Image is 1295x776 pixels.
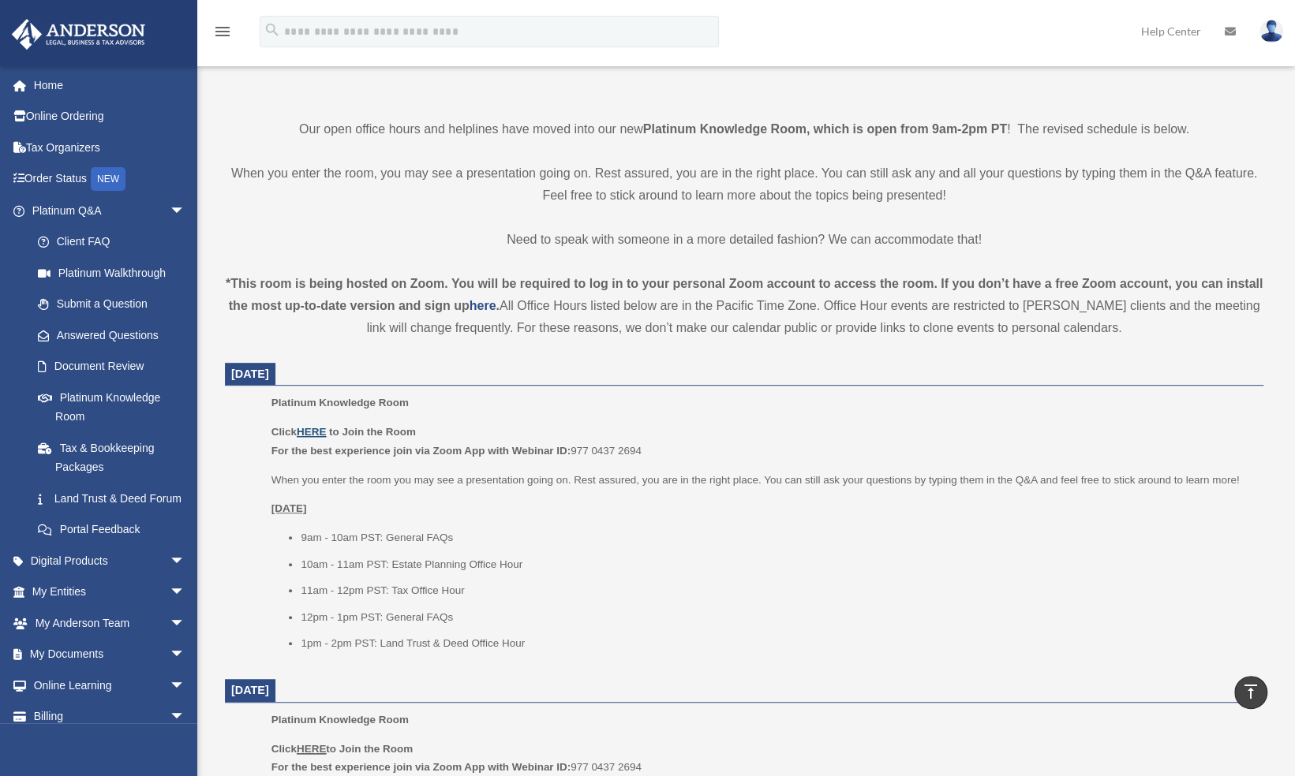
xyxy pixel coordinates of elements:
span: Platinum Knowledge Room [271,397,409,409]
span: arrow_drop_down [170,639,201,671]
a: My Anderson Teamarrow_drop_down [11,607,209,639]
a: Platinum Knowledge Room [22,382,201,432]
p: Our open office hours and helplines have moved into our new ! The revised schedule is below. [225,118,1263,140]
span: arrow_drop_down [170,195,201,227]
b: Click [271,426,329,438]
a: My Documentsarrow_drop_down [11,639,209,670]
p: When you enter the room you may see a presentation going on. Rest assured, you are in the right p... [271,471,1252,490]
i: vertical_align_top [1241,682,1260,701]
li: 1pm - 2pm PST: Land Trust & Deed Office Hour [301,634,1252,653]
img: User Pic [1259,20,1283,43]
a: Order StatusNEW [11,163,209,196]
i: search [264,21,281,39]
span: arrow_drop_down [170,545,201,577]
p: Need to speak with someone in a more detailed fashion? We can accommodate that! [225,229,1263,251]
strong: Platinum Knowledge Room, which is open from 9am-2pm PT [643,122,1007,136]
a: Document Review [22,351,209,382]
p: 977 0437 2694 [271,423,1252,460]
a: Tax Organizers [11,132,209,163]
a: Tax & Bookkeeping Packages [22,432,209,483]
strong: *This room is being hosted on Zoom. You will be required to log in to your personal Zoom account ... [226,277,1263,312]
i: menu [213,22,232,41]
span: arrow_drop_down [170,576,201,609]
a: Land Trust & Deed Forum [22,483,209,514]
a: Online Ordering [11,101,209,132]
a: Answered Questions [22,319,209,351]
span: [DATE] [231,367,269,380]
a: Portal Feedback [22,514,209,546]
b: For the best experience join via Zoom App with Webinar ID: [271,761,571,773]
a: Online Learningarrow_drop_down [11,670,209,701]
li: 10am - 11am PST: Estate Planning Office Hour [301,555,1252,574]
a: My Entitiesarrow_drop_down [11,576,209,608]
span: Platinum Knowledge Room [271,714,409,726]
a: Platinum Q&Aarrow_drop_down [11,195,209,226]
a: HERE [297,426,326,438]
p: When you enter the room, you may see a presentation going on. Rest assured, you are in the right ... [225,162,1263,207]
span: arrow_drop_down [170,701,201,733]
a: Submit a Question [22,289,209,320]
a: Platinum Walkthrough [22,257,209,289]
div: NEW [91,167,125,191]
u: [DATE] [271,502,307,514]
a: Billingarrow_drop_down [11,701,209,733]
b: For the best experience join via Zoom App with Webinar ID: [271,445,571,457]
a: Home [11,69,209,101]
strong: . [496,299,499,312]
span: arrow_drop_down [170,607,201,640]
a: menu [213,28,232,41]
a: here [470,299,496,312]
u: HERE [297,743,326,755]
li: 12pm - 1pm PST: General FAQs [301,608,1252,627]
li: 9am - 10am PST: General FAQs [301,528,1252,547]
div: All Office Hours listed below are in the Pacific Time Zone. Office Hour events are restricted to ... [225,273,1263,339]
span: [DATE] [231,684,269,696]
span: arrow_drop_down [170,670,201,702]
b: Click to Join the Room [271,743,413,755]
a: Client FAQ [22,226,209,258]
b: to Join the Room [329,426,416,438]
img: Anderson Advisors Platinum Portal [7,19,150,50]
a: Digital Productsarrow_drop_down [11,545,209,576]
a: vertical_align_top [1234,676,1267,709]
li: 11am - 12pm PST: Tax Office Hour [301,581,1252,600]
